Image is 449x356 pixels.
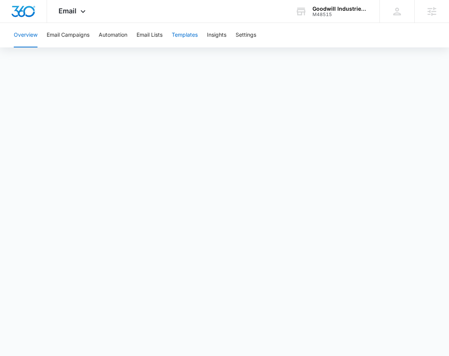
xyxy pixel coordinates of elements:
[137,23,163,47] button: Email Lists
[312,12,368,17] div: account id
[207,23,226,47] button: Insights
[236,23,256,47] button: Settings
[14,23,37,47] button: Overview
[59,7,76,15] span: Email
[99,23,127,47] button: Automation
[47,23,89,47] button: Email Campaigns
[312,6,368,12] div: account name
[172,23,198,47] button: Templates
